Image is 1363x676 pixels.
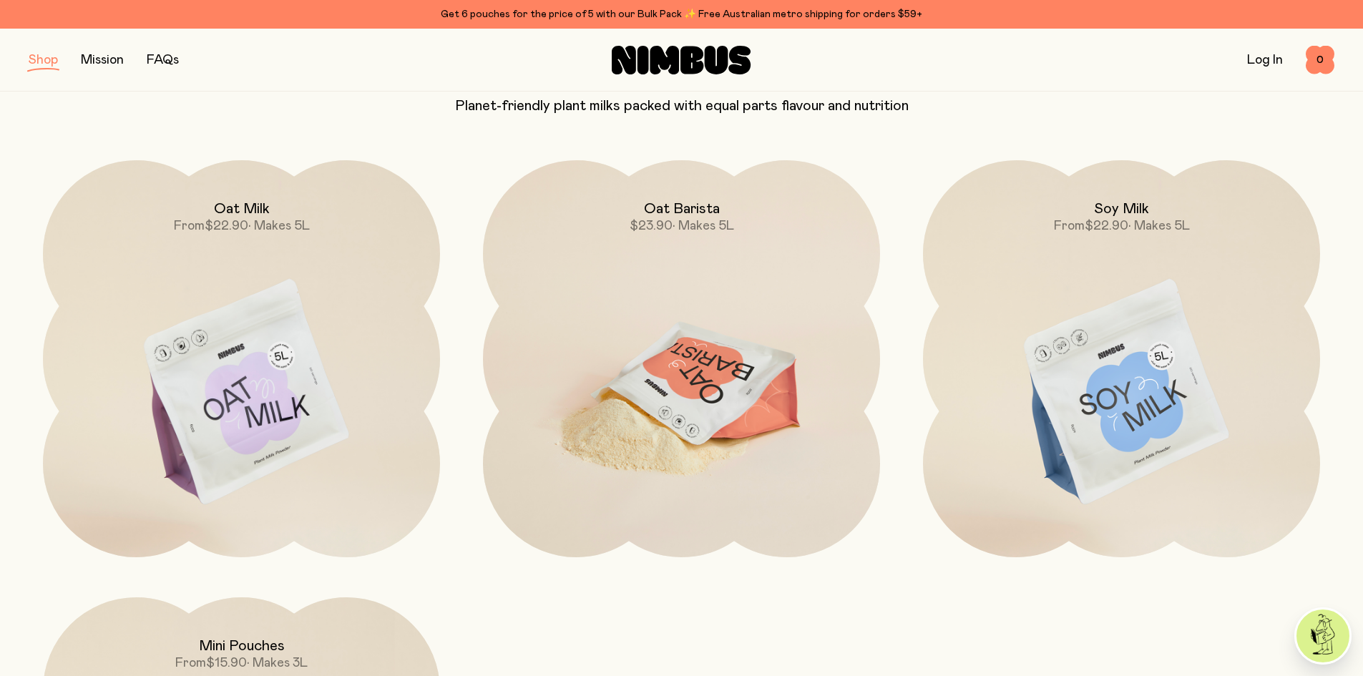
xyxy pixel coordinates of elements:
button: 0 [1306,46,1334,74]
span: $22.90 [205,220,248,232]
h2: Mini Pouches [199,637,285,655]
span: • Makes 3L [247,657,308,670]
span: From [174,220,205,232]
a: Oat Barista$23.90• Makes 5L [483,160,880,557]
h2: Oat Barista [644,200,720,217]
span: $23.90 [630,220,673,232]
span: From [175,657,206,670]
a: FAQs [147,54,179,67]
img: agent [1296,609,1349,662]
a: Oat MilkFrom$22.90• Makes 5L [43,160,440,557]
span: $22.90 [1085,220,1128,232]
span: From [1054,220,1085,232]
span: • Makes 5L [248,220,310,232]
h2: Soy Milk [1094,200,1149,217]
a: Mission [81,54,124,67]
h2: Oat Milk [214,200,270,217]
span: $15.90 [206,657,247,670]
a: Soy MilkFrom$22.90• Makes 5L [923,160,1320,557]
span: • Makes 5L [1128,220,1190,232]
p: Planet-friendly plant milks packed with equal parts flavour and nutrition [29,97,1334,114]
div: Get 6 pouches for the price of 5 with our Bulk Pack ✨ Free Australian metro shipping for orders $59+ [29,6,1334,23]
a: Log In [1247,54,1283,67]
span: • Makes 5L [673,220,734,232]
